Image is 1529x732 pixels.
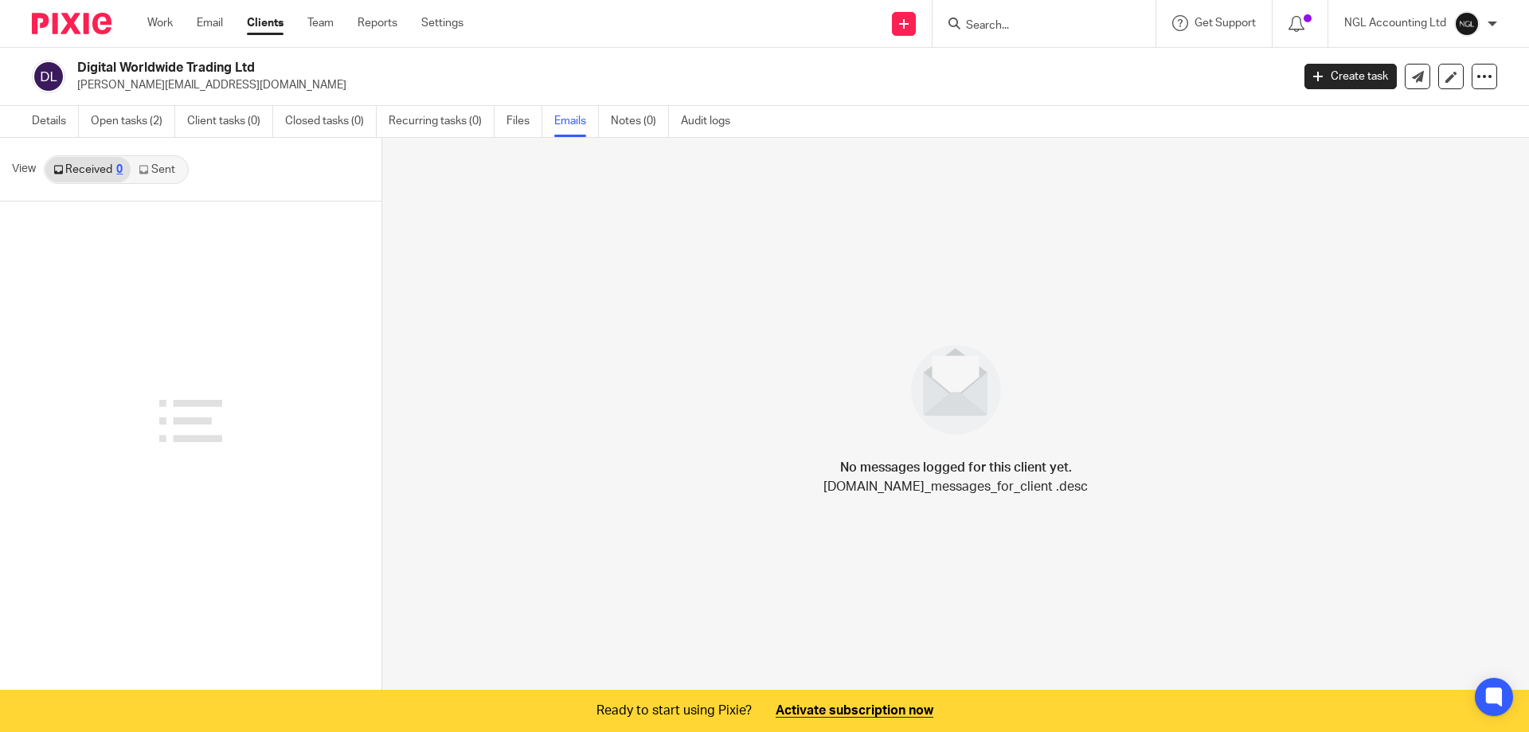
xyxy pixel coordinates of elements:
[611,106,669,137] a: Notes (0)
[32,13,111,34] img: Pixie
[964,19,1108,33] input: Search
[1195,18,1256,29] span: Get Support
[131,157,186,182] a: Sent
[389,106,495,137] a: Recurring tasks (0)
[1344,15,1446,31] p: NGL Accounting Ltd
[45,157,131,182] a: Received0
[307,15,334,31] a: Team
[840,458,1072,477] h4: No messages logged for this client yet.
[32,60,65,93] img: svg%3E
[116,164,123,175] div: 0
[285,106,377,137] a: Closed tasks (0)
[32,106,79,137] a: Details
[681,106,742,137] a: Audit logs
[77,60,1040,76] h2: Digital Worldwide Trading Ltd
[77,77,1281,93] p: [PERSON_NAME][EMAIL_ADDRESS][DOMAIN_NAME]
[247,15,284,31] a: Clients
[12,161,36,178] span: View
[901,335,1011,445] img: image
[823,477,1088,496] p: [DOMAIN_NAME]_messages_for_client .desc
[554,106,599,137] a: Emails
[147,15,173,31] a: Work
[506,106,542,137] a: Files
[187,106,273,137] a: Client tasks (0)
[197,15,223,31] a: Email
[91,106,175,137] a: Open tasks (2)
[1454,11,1480,37] img: NGL%20Logo%20Social%20Circle%20JPG.jpg
[421,15,463,31] a: Settings
[358,15,397,31] a: Reports
[1304,64,1397,89] a: Create task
